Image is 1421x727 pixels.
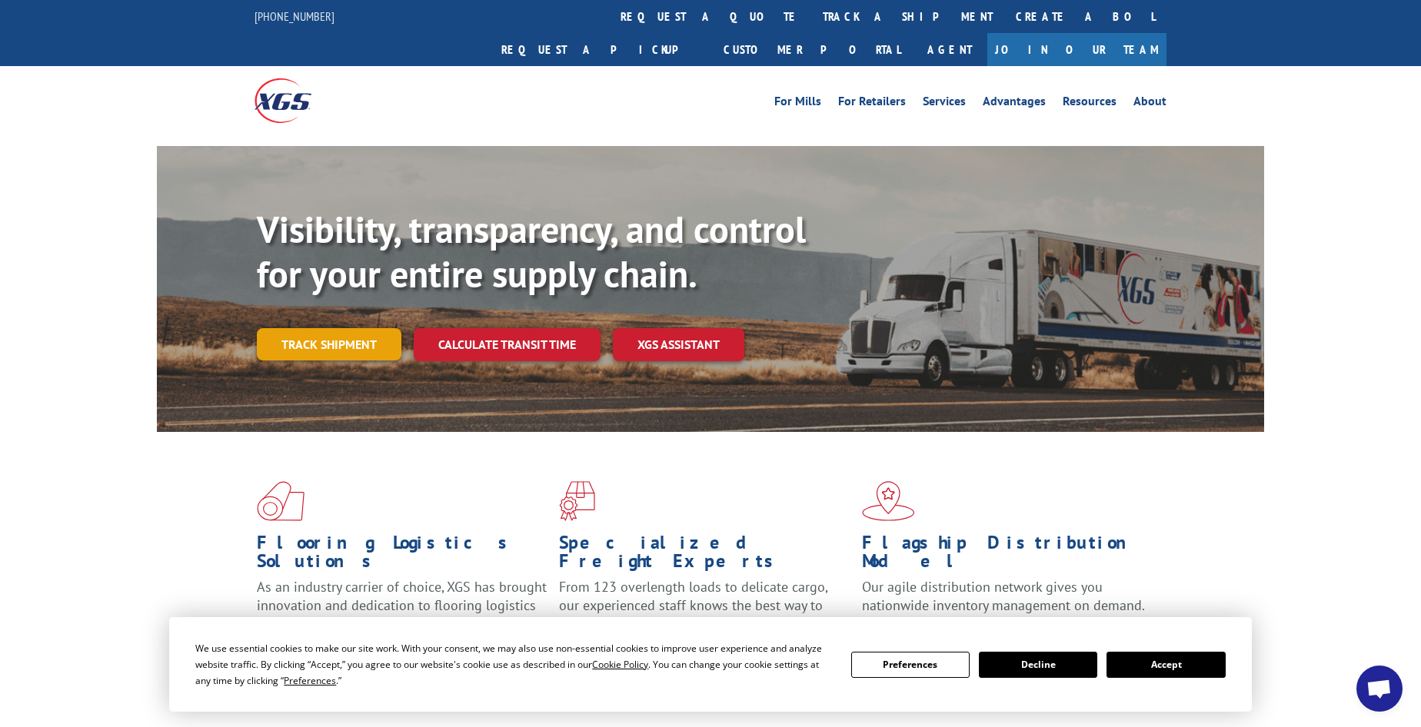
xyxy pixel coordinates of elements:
a: Advantages [983,95,1046,112]
a: Customer Portal [712,33,912,66]
a: Services [923,95,966,112]
button: Accept [1107,652,1225,678]
span: As an industry carrier of choice, XGS has brought innovation and dedication to flooring logistics... [257,578,547,632]
a: For Mills [774,95,821,112]
a: Track shipment [257,328,401,360]
a: Join Our Team [987,33,1166,66]
img: xgs-icon-focused-on-flooring-red [559,481,595,521]
a: Request a pickup [490,33,712,66]
button: Decline [979,652,1097,678]
h1: Flagship Distribution Model [862,533,1153,578]
a: XGS ASSISTANT [613,328,744,361]
img: xgs-icon-flagship-distribution-model-red [862,481,915,521]
a: For Retailers [838,95,906,112]
div: Open chat [1356,666,1403,712]
span: Cookie Policy [592,658,648,671]
a: Agent [912,33,987,66]
h1: Specialized Freight Experts [559,533,850,578]
a: About [1133,95,1166,112]
a: Resources [1063,95,1116,112]
p: From 123 overlength loads to delicate cargo, our experienced staff knows the best way to move you... [559,578,850,646]
div: We use essential cookies to make our site work. With your consent, we may also use non-essential ... [195,640,832,689]
h1: Flooring Logistics Solutions [257,533,547,578]
img: xgs-icon-total-supply-chain-intelligence-red [257,481,304,521]
b: Visibility, transparency, and control for your entire supply chain. [257,205,806,297]
span: Our agile distribution network gives you nationwide inventory management on demand. [862,578,1145,614]
button: Preferences [851,652,970,678]
div: Cookie Consent Prompt [169,617,1252,712]
a: [PHONE_NUMBER] [255,8,334,24]
span: Preferences [284,674,336,687]
a: Calculate transit time [414,328,601,361]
